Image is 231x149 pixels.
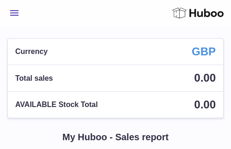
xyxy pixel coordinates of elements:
span: Currency [15,47,48,57]
h1: My Huboo - Sales report [7,131,224,143]
strong: GBP [192,44,216,59]
span: Total sales [15,73,53,83]
span: AVAILABLE Stock Total [15,100,98,110]
a: Total sales 0.00 [8,65,223,91]
span: 0.00 [194,98,216,111]
span: 0.00 [194,72,216,84]
a: AVAILABLE Stock Total 0.00 [8,92,223,118]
